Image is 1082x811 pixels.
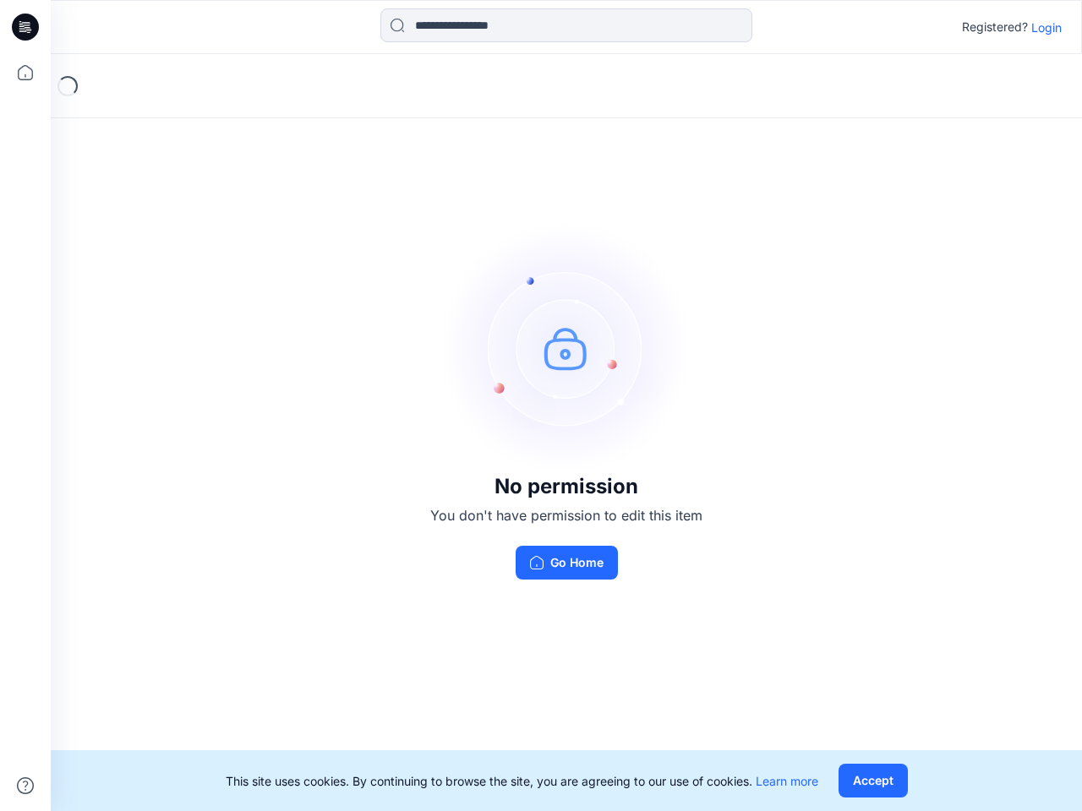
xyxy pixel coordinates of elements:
[430,475,702,498] h3: No permission
[756,774,818,788] a: Learn more
[440,221,693,475] img: no-perm.svg
[839,764,908,797] button: Accept
[226,772,818,790] p: This site uses cookies. By continuing to browse the site, you are agreeing to our use of cookies.
[962,17,1028,37] p: Registered?
[1031,19,1062,36] p: Login
[430,505,702,525] p: You don't have permission to edit this item
[516,546,618,580] button: Go Home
